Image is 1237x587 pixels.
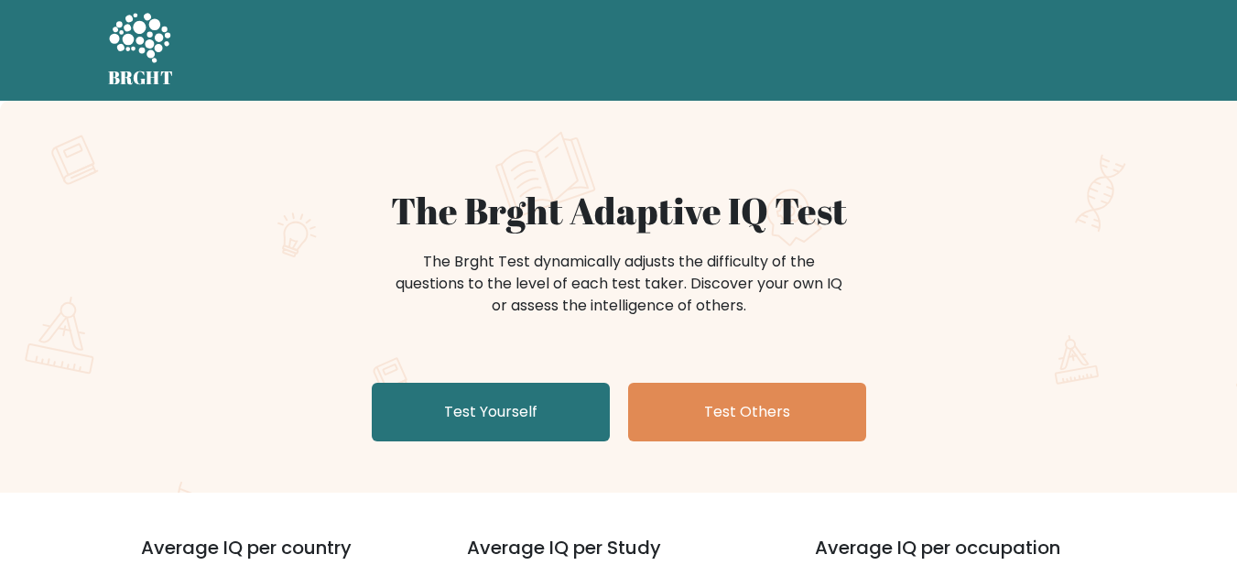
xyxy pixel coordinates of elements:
[108,67,174,89] h5: BRGHT
[467,537,771,581] h3: Average IQ per Study
[372,383,610,441] a: Test Yourself
[141,537,401,581] h3: Average IQ per country
[172,189,1066,233] h1: The Brght Adaptive IQ Test
[390,251,848,317] div: The Brght Test dynamically adjusts the difficulty of the questions to the level of each test take...
[815,537,1119,581] h3: Average IQ per occupation
[108,7,174,93] a: BRGHT
[628,383,866,441] a: Test Others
